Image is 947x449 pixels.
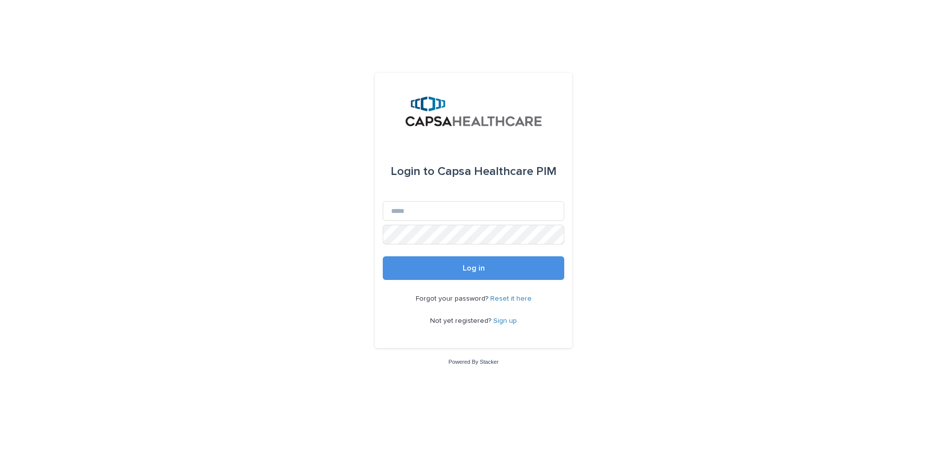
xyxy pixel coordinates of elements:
div: Capsa Healthcare PIM [391,158,556,185]
img: B5p4sRfuTuC72oLToeu7 [405,97,542,126]
button: Log in [383,256,564,280]
span: Log in [463,264,485,272]
a: Powered By Stacker [448,359,498,365]
span: Login to [391,166,435,177]
a: Sign up [493,317,517,324]
span: Forgot your password? [416,295,490,302]
a: Reset it here [490,295,532,302]
span: Not yet registered? [430,317,493,324]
